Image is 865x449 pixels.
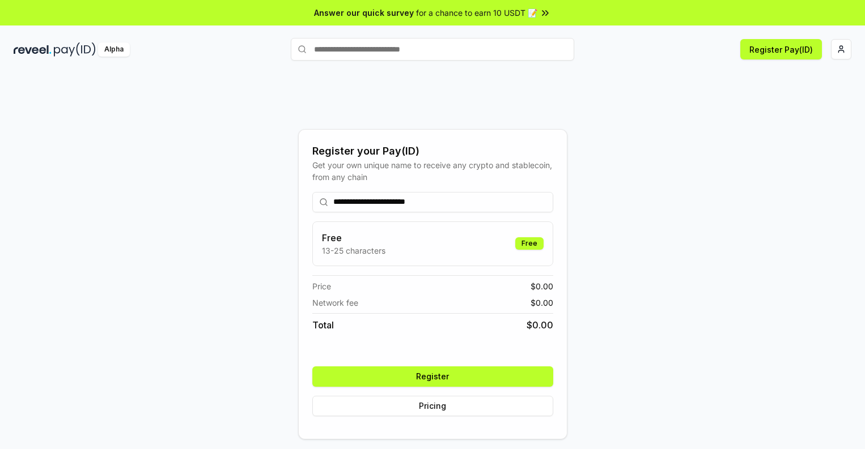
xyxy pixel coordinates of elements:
[531,297,553,309] span: $ 0.00
[312,143,553,159] div: Register your Pay(ID)
[515,237,544,250] div: Free
[14,42,52,57] img: reveel_dark
[312,318,334,332] span: Total
[416,7,537,19] span: for a chance to earn 10 USDT 📝
[314,7,414,19] span: Answer our quick survey
[740,39,822,59] button: Register Pay(ID)
[54,42,96,57] img: pay_id
[322,231,385,245] h3: Free
[312,366,553,387] button: Register
[312,280,331,292] span: Price
[531,280,553,292] span: $ 0.00
[98,42,130,57] div: Alpha
[312,297,358,309] span: Network fee
[527,318,553,332] span: $ 0.00
[312,159,553,183] div: Get your own unique name to receive any crypto and stablecoin, from any chain
[312,396,553,416] button: Pricing
[322,245,385,256] p: 13-25 characters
